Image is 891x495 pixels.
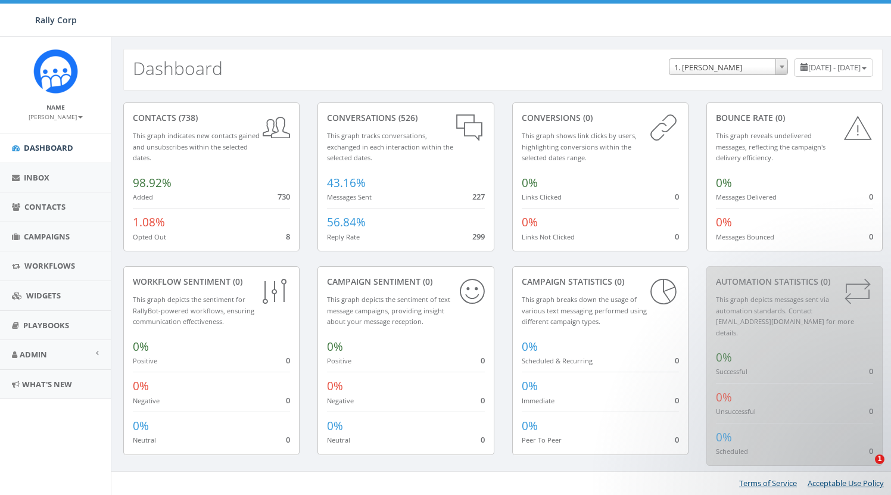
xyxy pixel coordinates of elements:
span: 43.16% [327,175,366,191]
span: Playbooks [23,320,69,331]
small: Negative [133,396,160,405]
span: 0 [869,191,873,202]
span: 0% [327,378,343,394]
span: 0 [869,366,873,376]
span: 0 [286,355,290,366]
span: 0% [522,339,538,354]
h2: Dashboard [133,58,223,78]
small: Links Not Clicked [522,232,575,241]
div: contacts [133,112,290,124]
small: This graph indicates new contacts gained and unsubscribes within the selected dates. [133,131,260,162]
span: 0 [481,395,485,406]
span: 0% [522,214,538,230]
span: 0% [522,378,538,394]
span: Campaigns [24,231,70,242]
small: Positive [133,356,157,365]
a: [PERSON_NAME] [29,111,83,122]
span: (526) [396,112,418,123]
small: Messages Bounced [716,232,774,241]
span: 0 [286,434,290,445]
span: (0) [581,112,593,123]
small: This graph breaks down the usage of various text messaging performed using different campaign types. [522,295,647,326]
small: Messages Sent [327,192,372,201]
span: 0% [327,418,343,434]
span: What's New [22,379,72,390]
span: Inbox [24,172,49,183]
small: Neutral [327,435,350,444]
small: This graph depicts the sentiment of text message campaigns, providing insight about your message ... [327,295,450,326]
span: 0% [133,418,149,434]
span: 0% [133,339,149,354]
span: 0% [716,350,732,365]
span: (0) [773,112,785,123]
a: Terms of Service [739,478,797,488]
span: 0% [522,418,538,434]
div: conversions [522,112,679,124]
iframe: Intercom live chat [850,454,879,483]
span: 56.84% [327,214,366,230]
span: 8 [286,231,290,242]
small: Peer To Peer [522,435,562,444]
div: conversations [327,112,484,124]
span: 0 [481,355,485,366]
img: Icon_1.png [33,49,78,94]
span: 0 [675,231,679,242]
span: 0% [327,339,343,354]
a: Acceptable Use Policy [808,478,884,488]
span: 299 [472,231,485,242]
span: 0% [133,378,149,394]
div: Campaign Sentiment [327,276,484,288]
span: 227 [472,191,485,202]
div: Campaign Statistics [522,276,679,288]
span: (0) [818,276,830,287]
span: Widgets [26,290,61,301]
small: Links Clicked [522,192,562,201]
span: 98.92% [133,175,172,191]
small: Name [46,103,65,111]
span: 0 [869,231,873,242]
span: (0) [612,276,624,287]
span: 0% [716,175,732,191]
span: Workflows [24,260,75,271]
div: Bounce Rate [716,112,873,124]
span: Contacts [24,201,66,212]
small: Messages Delivered [716,192,777,201]
span: 0 [675,191,679,202]
span: 0% [522,175,538,191]
span: 1. James Martin [669,59,787,76]
span: 730 [278,191,290,202]
small: This graph depicts messages sent via automation standards. Contact [EMAIL_ADDRESS][DOMAIN_NAME] f... [716,295,854,337]
span: (738) [176,112,198,123]
span: (0) [230,276,242,287]
small: Neutral [133,435,156,444]
small: This graph tracks conversations, exchanged in each interaction within the selected dates. [327,131,453,162]
small: Added [133,192,153,201]
span: 0 [286,395,290,406]
small: Opted Out [133,232,166,241]
span: 0 [481,434,485,445]
small: [PERSON_NAME] [29,113,83,121]
span: 1. James Martin [669,58,788,75]
span: Rally Corp [35,14,77,26]
small: Immediate [522,396,554,405]
small: Reply Rate [327,232,360,241]
span: 1 [875,454,884,464]
span: 0% [716,214,732,230]
span: [DATE] - [DATE] [808,62,861,73]
span: Admin [20,349,47,360]
small: This graph reveals undelivered messages, reflecting the campaign's delivery efficiency. [716,131,825,162]
small: Positive [327,356,351,365]
small: This graph depicts the sentiment for RallyBot-powered workflows, ensuring communication effective... [133,295,254,326]
small: Successful [716,367,747,376]
span: (0) [420,276,432,287]
small: Scheduled & Recurring [522,356,593,365]
span: Dashboard [24,142,73,153]
small: Negative [327,396,354,405]
div: Workflow Sentiment [133,276,290,288]
small: This graph shows link clicks by users, highlighting conversions within the selected dates range. [522,131,637,162]
span: 1.08% [133,214,165,230]
span: 0 [675,355,679,366]
div: Automation Statistics [716,276,873,288]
